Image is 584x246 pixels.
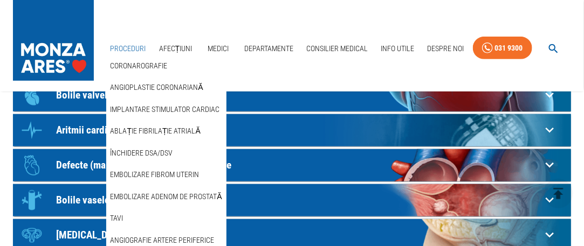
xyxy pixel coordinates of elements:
a: Închidere DSA/DSV [108,144,175,162]
a: Embolizare fibrom uterin [108,166,202,184]
div: Icon [16,114,48,146]
a: Angioplastie coronariană [108,79,205,96]
div: IconDefecte (malformații) cardiace din naștere [13,149,571,181]
div: IconAritmii cardiace [13,114,571,146]
a: Afecțiuni [155,38,197,60]
p: [MEDICAL_DATA][GEOGRAPHIC_DATA] [56,229,541,241]
div: Icon [16,184,48,216]
a: Coronarografie [108,57,170,75]
a: Medici [201,38,236,60]
div: Implantare stimulator cardiac [106,99,226,121]
div: 031 9300 [495,41,523,55]
button: delete [544,179,573,208]
div: TAVI [106,207,226,229]
div: Icon [16,149,48,181]
a: TAVI [108,209,126,227]
div: Icon [16,79,48,111]
p: Bolile vaselor de sânge [56,194,541,206]
div: Embolizare adenom de prostată [106,186,226,208]
p: Defecte (malformații) cardiace din naștere [56,159,541,171]
a: Consilier Medical [302,38,372,60]
a: Embolizare adenom de prostată [108,188,224,206]
a: 031 9300 [473,37,532,60]
div: IconBolile valvelor și ale vaselor inimii [13,79,571,111]
a: Implantare stimulator cardiac [108,101,222,118]
a: Info Utile [376,38,418,60]
a: Departamente [240,38,298,60]
a: Despre Noi [423,38,468,60]
p: Aritmii cardiace [56,124,541,136]
div: Coronarografie [106,55,226,77]
a: Ablație fibrilație atrială [108,122,203,140]
div: Închidere DSA/DSV [106,142,226,164]
div: Ablație fibrilație atrială [106,120,226,142]
div: Embolizare fibrom uterin [106,164,226,186]
div: Angioplastie coronariană [106,76,226,99]
div: IconBolile vaselor de sânge [13,184,571,216]
p: Bolile valvelor și ale vaselor inimii [56,89,541,101]
a: Proceduri [106,38,150,60]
